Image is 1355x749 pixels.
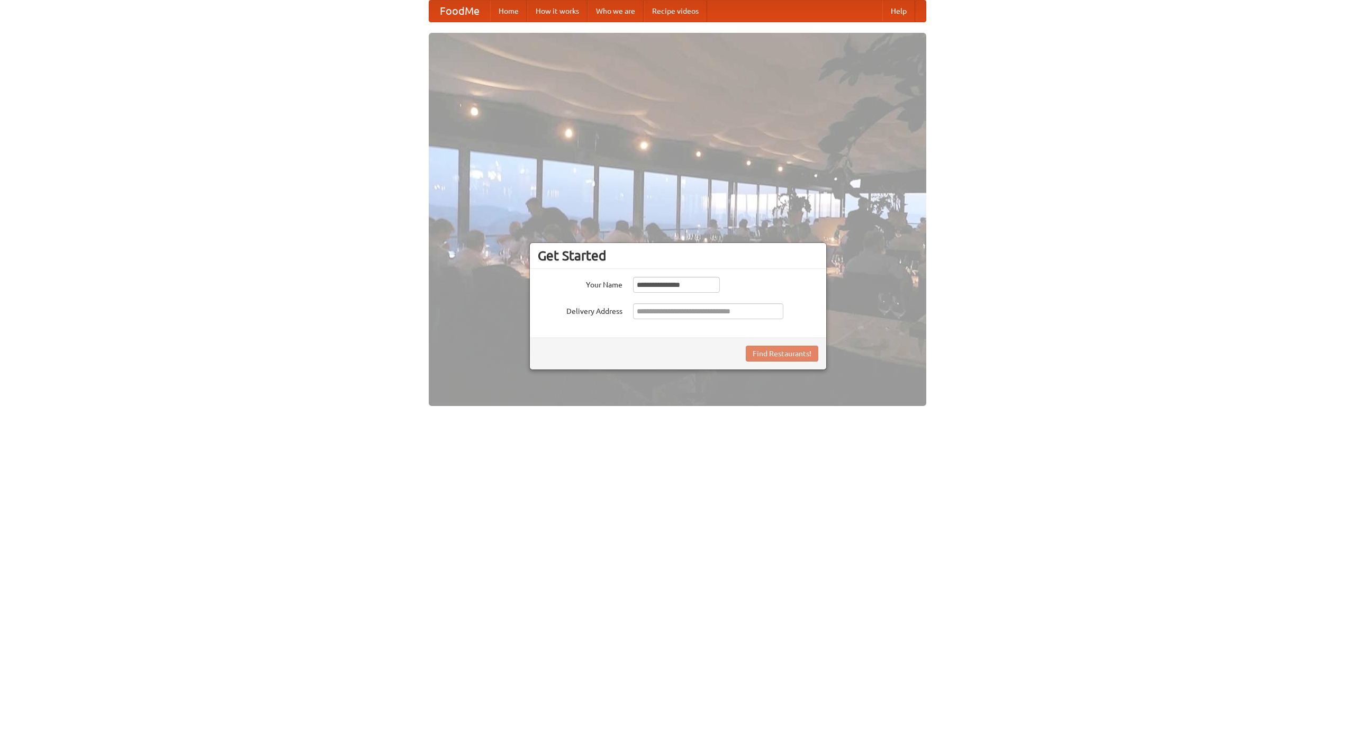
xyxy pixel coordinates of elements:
a: How it works [527,1,588,22]
button: Find Restaurants! [746,346,818,362]
a: FoodMe [429,1,490,22]
label: Your Name [538,277,622,290]
a: Who we are [588,1,644,22]
a: Help [882,1,915,22]
h3: Get Started [538,248,818,264]
a: Recipe videos [644,1,707,22]
label: Delivery Address [538,303,622,317]
a: Home [490,1,527,22]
